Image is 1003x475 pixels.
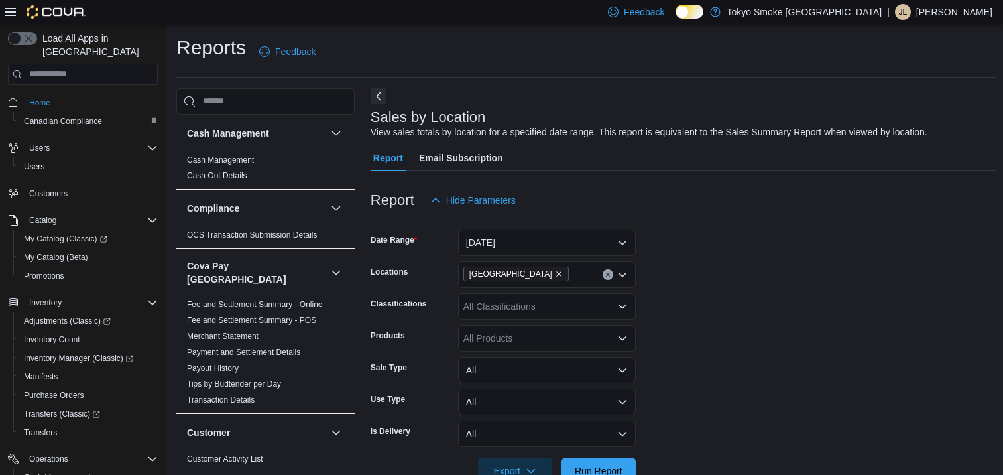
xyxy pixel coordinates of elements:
span: Report [373,145,403,171]
a: Tips by Budtender per Day [187,379,281,389]
button: Canadian Compliance [13,112,163,131]
a: Cash Out Details [187,171,247,180]
span: Inventory [24,295,158,310]
span: Adjustments (Classic) [24,316,111,326]
a: Customers [24,186,73,202]
span: Promotions [19,268,158,284]
a: Adjustments (Classic) [19,313,116,329]
span: Transfers (Classic) [24,409,100,419]
span: Catalog [29,215,56,226]
button: Customers [3,184,163,203]
a: Fee and Settlement Summary - POS [187,316,316,325]
div: Cova Pay [GEOGRAPHIC_DATA] [176,297,355,413]
button: Cova Pay [GEOGRAPHIC_DATA] [187,259,325,286]
button: [DATE] [458,230,636,256]
a: Merchant Statement [187,332,259,341]
button: Users [3,139,163,157]
button: Open list of options [617,301,628,312]
button: Purchase Orders [13,386,163,405]
p: | [887,4,890,20]
a: My Catalog (Classic) [19,231,113,247]
button: Cova Pay [GEOGRAPHIC_DATA] [328,265,344,281]
span: Feedback [275,45,316,58]
a: Transfers (Classic) [13,405,163,423]
a: Cash Management [187,155,254,165]
button: Catalog [3,211,163,230]
span: My Catalog (Beta) [19,249,158,265]
a: Users [19,159,50,174]
button: Compliance [187,202,325,215]
span: Purchase Orders [24,390,84,401]
span: Home [24,94,158,111]
span: Promotions [24,271,64,281]
a: Purchase Orders [19,387,89,403]
button: Inventory [24,295,67,310]
a: Inventory Manager (Classic) [19,350,139,366]
span: Merchant Statement [187,331,259,342]
button: Cash Management [187,127,325,140]
span: My Catalog (Beta) [24,252,88,263]
button: My Catalog (Beta) [13,248,163,267]
p: Tokyo Smoke [GEOGRAPHIC_DATA] [727,4,882,20]
label: Use Type [371,394,405,405]
span: Canadian Compliance [19,113,158,129]
span: [GEOGRAPHIC_DATA] [469,267,552,281]
input: Dark Mode [676,5,703,19]
button: Catalog [24,212,62,228]
a: OCS Transaction Submission Details [187,230,318,239]
span: Fee and Settlement Summary - POS [187,315,316,326]
span: Operations [24,451,158,467]
span: JL [899,4,908,20]
span: Inventory Manager (Classic) [19,350,158,366]
span: Feedback [624,5,664,19]
span: Adjustments (Classic) [19,313,158,329]
a: Payment and Settlement Details [187,348,300,357]
a: Manifests [19,369,63,385]
label: Locations [371,267,408,277]
a: My Catalog (Classic) [13,230,163,248]
a: Home [24,95,56,111]
button: Open list of options [617,269,628,280]
div: Jennifer Lamont [895,4,911,20]
a: Canadian Compliance [19,113,107,129]
span: Fee and Settlement Summary - Online [187,299,323,310]
span: My Catalog (Classic) [24,234,107,244]
a: Payout History [187,364,239,373]
label: Sale Type [371,362,407,373]
span: Canadian Compliance [24,116,102,127]
a: Inventory Manager (Classic) [13,349,163,368]
label: Is Delivery [371,426,410,437]
button: Open list of options [617,333,628,344]
span: Transfers [19,425,158,441]
a: Feedback [254,38,321,65]
h3: Cash Management [187,127,269,140]
span: Transfers (Classic) [19,406,158,422]
button: Manifests [13,368,163,386]
span: OCS Transaction Submission Details [187,230,318,240]
a: Transfers (Classic) [19,406,105,422]
h3: Customer [187,426,230,439]
button: Customer [328,425,344,441]
button: Users [13,157,163,176]
button: Home [3,93,163,112]
button: Clear input [603,269,613,280]
span: Users [19,159,158,174]
h1: Reports [176,34,246,61]
div: Cash Management [176,152,355,189]
span: Transfers [24,427,57,438]
span: Operations [29,454,68,464]
span: Hide Parameters [446,194,516,207]
h3: Report [371,192,414,208]
button: All [458,421,636,447]
span: Inventory Count [19,332,158,348]
span: Customer Activity List [187,454,263,464]
label: Date Range [371,235,418,245]
button: Cash Management [328,125,344,141]
span: Catalog [24,212,158,228]
button: Transfers [13,423,163,442]
button: Hide Parameters [425,187,521,214]
button: Remove Manitoba from selection in this group [555,270,563,278]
